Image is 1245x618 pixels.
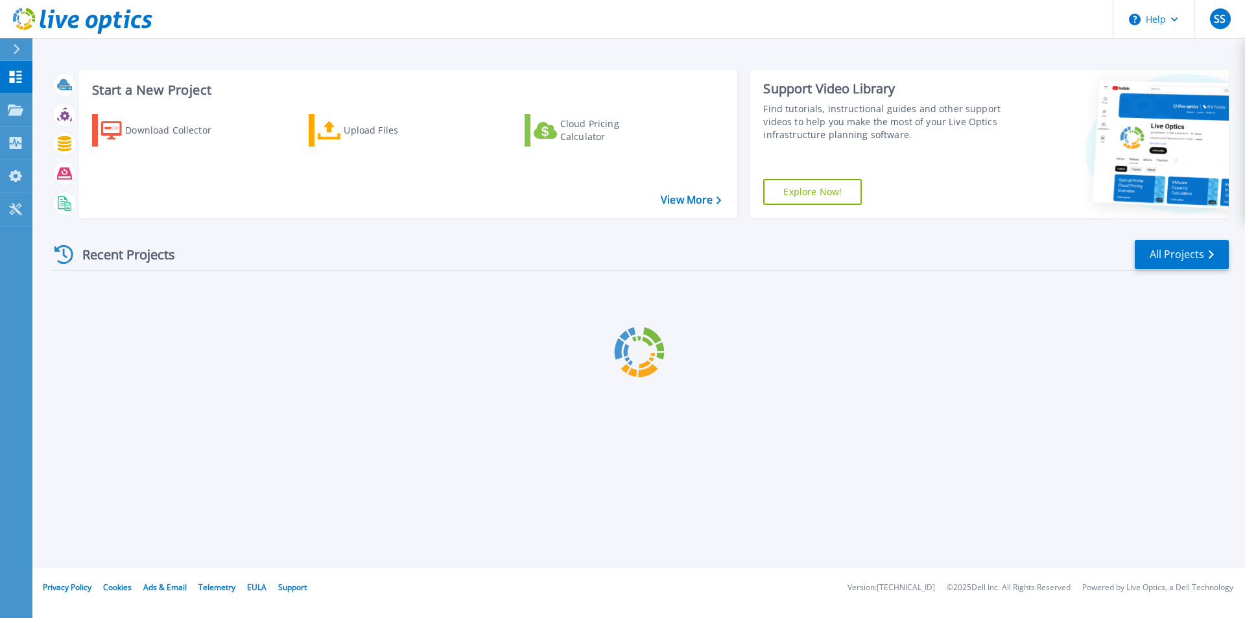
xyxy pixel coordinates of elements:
div: Recent Projects [50,239,193,270]
a: Support [278,582,307,593]
span: SS [1214,14,1226,24]
div: Cloud Pricing Calculator [560,117,664,143]
div: Support Video Library [763,80,1007,97]
a: All Projects [1135,240,1229,269]
li: Powered by Live Optics, a Dell Technology [1082,584,1233,592]
a: Privacy Policy [43,582,91,593]
a: EULA [247,582,267,593]
a: Cookies [103,582,132,593]
div: Find tutorials, instructional guides and other support videos to help you make the most of your L... [763,102,1007,141]
a: Download Collector [92,114,237,147]
a: Ads & Email [143,582,187,593]
h3: Start a New Project [92,83,721,97]
a: View More [661,194,721,206]
li: © 2025 Dell Inc. All Rights Reserved [947,584,1071,592]
a: Telemetry [198,582,235,593]
a: Explore Now! [763,179,862,205]
a: Cloud Pricing Calculator [525,114,669,147]
a: Upload Files [309,114,453,147]
li: Version: [TECHNICAL_ID] [848,584,935,592]
div: Upload Files [344,117,447,143]
div: Download Collector [125,117,229,143]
